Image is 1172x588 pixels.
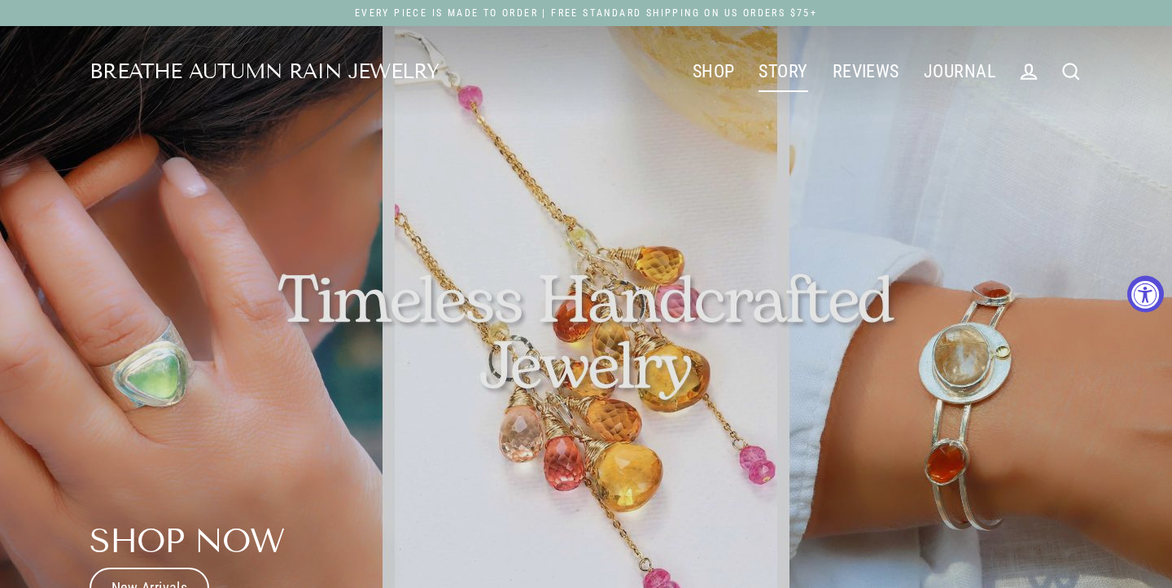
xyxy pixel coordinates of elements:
h2: Shop Now [90,524,284,558]
a: Breathe Autumn Rain Jewelry [90,62,439,82]
a: STORY [746,51,820,92]
a: JOURNAL [912,51,1008,92]
a: SHOP [680,51,747,92]
div: Primary [439,50,1008,93]
a: REVIEWS [820,51,912,92]
button: Accessibility Widget, click to open [1127,276,1164,313]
